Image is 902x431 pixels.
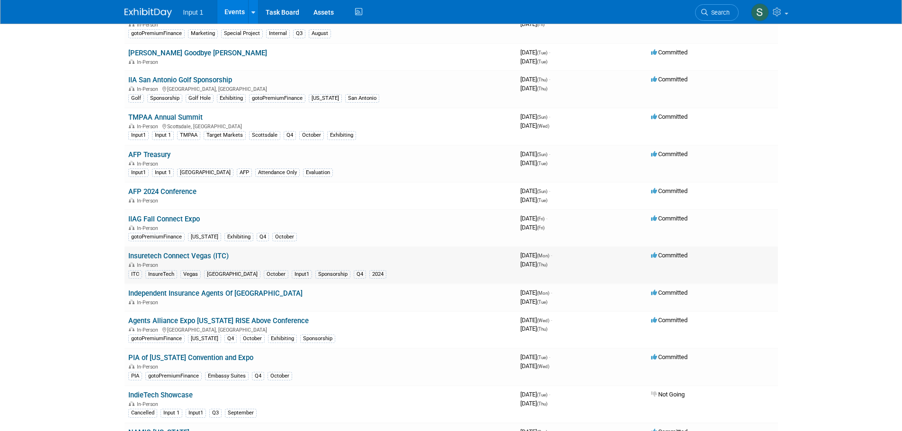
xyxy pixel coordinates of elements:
div: September [225,409,257,417]
span: [DATE] [520,317,552,324]
span: Input 1 [183,9,204,16]
span: (Tue) [537,161,547,166]
div: Q4 [257,233,269,241]
span: Committed [651,289,688,296]
div: Q3 [209,409,222,417]
span: Committed [651,150,688,158]
span: Committed [651,76,688,83]
div: Scottsdale [249,131,280,140]
span: [DATE] [520,252,552,259]
span: [DATE] [520,261,547,268]
div: gotoPremiumFinance [249,94,305,103]
span: (Sun) [537,152,547,157]
span: (Wed) [537,364,549,369]
img: In-Person Event [129,225,134,230]
span: Committed [651,187,688,194]
span: Committed [651,252,688,259]
span: - [551,289,552,296]
div: gotoPremiumFinance [128,29,185,38]
div: Golf [128,94,144,103]
span: Committed [651,49,688,56]
div: Input1 [186,409,206,417]
span: In-Person [137,198,161,204]
span: In-Person [137,225,161,231]
a: Insuretech Connect Vegas (ITC) [128,252,229,260]
img: ExhibitDay [125,8,172,18]
span: Committed [651,215,688,222]
div: [US_STATE] [309,94,342,103]
div: 2024 [369,270,386,279]
div: October [264,270,288,279]
div: Exhibiting [268,334,297,343]
span: - [549,113,550,120]
div: Q3 [293,29,305,38]
span: In-Person [137,59,161,65]
span: In-Person [137,22,161,28]
div: Input 1 [152,168,174,177]
div: Target Markets [204,131,246,140]
div: Special Project [221,29,263,38]
span: (Thu) [537,326,547,332]
div: Sponsorship [315,270,350,279]
div: [US_STATE] [188,334,221,343]
span: In-Person [137,299,161,306]
span: - [549,76,550,83]
div: Marketing [188,29,218,38]
span: In-Person [137,123,161,130]
div: gotoPremiumFinance [128,233,185,241]
span: (Tue) [537,50,547,55]
span: (Thu) [537,86,547,91]
div: Vegas [180,270,201,279]
div: Input 1 [152,131,174,140]
span: - [549,150,550,158]
span: (Tue) [537,59,547,64]
span: (Wed) [537,318,549,323]
span: [DATE] [520,289,552,296]
span: [DATE] [520,122,549,129]
span: (Sun) [537,114,547,120]
img: In-Person Event [129,198,134,202]
div: Input 1 [161,409,182,417]
div: Q4 [252,372,264,380]
span: (Mon) [537,253,549,258]
div: August [309,29,331,38]
span: (Thu) [537,262,547,267]
span: [DATE] [520,325,547,332]
a: TMPAA Annual Summit [128,113,203,122]
div: Sponsorship [300,334,335,343]
div: Scottsdale, [GEOGRAPHIC_DATA] [128,122,513,130]
div: October [272,233,297,241]
div: Input1 [128,168,149,177]
span: - [551,252,552,259]
span: - [549,187,550,194]
span: Not Going [651,391,685,398]
div: Evaluation [303,168,333,177]
span: (Thu) [537,77,547,82]
span: [DATE] [520,196,547,203]
span: In-Person [137,161,161,167]
span: (Tue) [537,198,547,203]
div: Exhibiting [224,233,253,241]
a: [PERSON_NAME] Goodbye [PERSON_NAME] [128,49,267,57]
span: - [546,215,547,222]
span: Committed [651,353,688,361]
div: [GEOGRAPHIC_DATA] [177,168,233,177]
img: In-Person Event [129,327,134,332]
div: Attendance Only [255,168,300,177]
span: (Tue) [537,392,547,397]
div: InsureTech [145,270,177,279]
span: In-Person [137,364,161,370]
div: October [299,131,324,140]
div: [GEOGRAPHIC_DATA], [GEOGRAPHIC_DATA] [128,325,513,333]
div: Exhibiting [327,131,356,140]
a: IndieTech Showcase [128,391,193,399]
a: IIAG Fall Connect Expo [128,215,200,223]
span: [DATE] [520,58,547,65]
div: San Antonio [345,94,379,103]
div: Input1 [292,270,312,279]
span: [DATE] [520,113,550,120]
span: (Fri) [537,225,545,230]
span: [DATE] [520,85,547,92]
img: Susan Stout [751,3,769,21]
a: Agents Alliance Expo [US_STATE] RISE Above Conference [128,317,309,325]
